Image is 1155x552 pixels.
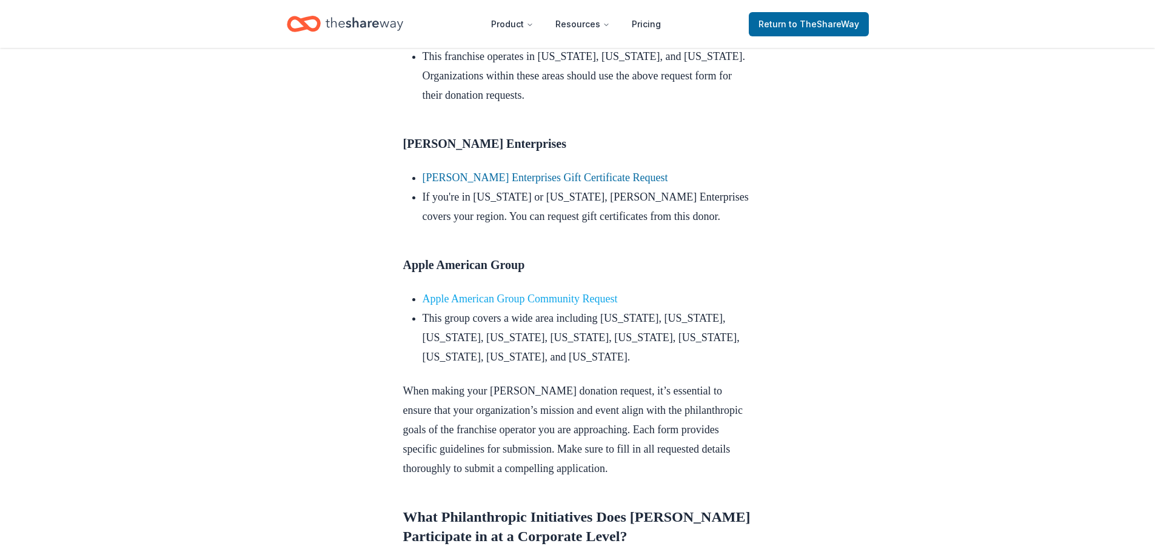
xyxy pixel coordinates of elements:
[423,47,752,105] li: This franchise operates in [US_STATE], [US_STATE], and [US_STATE]. Organizations within these are...
[423,187,752,226] li: If you're in [US_STATE] or [US_STATE], [PERSON_NAME] Enterprises covers your region. You can requ...
[403,507,752,546] h2: What Philanthropic Initiatives Does [PERSON_NAME] Participate in at a Corporate Level?
[481,12,543,36] button: Product
[403,381,752,478] p: When making your [PERSON_NAME] donation request, it’s essential to ensure that your organization’...
[481,10,671,38] nav: Main
[423,293,618,305] a: Apple American Group Community Request
[546,12,620,36] button: Resources
[749,12,869,36] a: Returnto TheShareWay
[622,12,671,36] a: Pricing
[758,17,859,32] span: Return
[423,308,752,367] li: This group covers a wide area including [US_STATE], [US_STATE], [US_STATE], [US_STATE], [US_STATE...
[287,10,403,38] a: Home
[403,134,752,153] h3: [PERSON_NAME] Enterprises
[423,171,668,184] a: [PERSON_NAME] Enterprises Gift Certificate Request
[789,19,859,29] span: to TheShareWay
[403,255,752,274] h3: Apple American Group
